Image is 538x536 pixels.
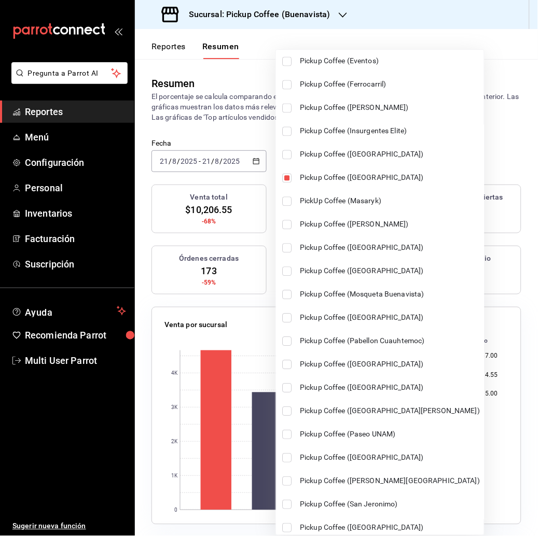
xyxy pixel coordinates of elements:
[300,243,480,253] span: Pickup Coffee ([GEOGRAPHIC_DATA])
[300,359,480,370] span: Pickup Coffee ([GEOGRAPHIC_DATA])
[300,406,480,417] span: Pickup Coffee ([GEOGRAPHIC_DATA][PERSON_NAME])
[300,313,480,323] span: Pickup Coffee ([GEOGRAPHIC_DATA])
[300,336,480,347] span: Pickup Coffee (Pabellon Cuauhtemoc)
[300,523,480,533] span: Pickup Coffee ([GEOGRAPHIC_DATA])
[300,103,480,114] span: Pickup Coffee ([PERSON_NAME])
[300,173,480,184] span: Pickup Coffee ([GEOGRAPHIC_DATA])
[300,56,480,67] span: Pickup Coffee (Eventos)
[300,219,480,230] span: Pickup Coffee ([PERSON_NAME])
[300,429,480,440] span: Pickup Coffee (Paseo UNAM)
[300,499,480,510] span: Pickup Coffee (San Jeronimo)
[300,79,480,90] span: Pickup Coffee (Ferrocarril)
[300,476,480,487] span: Pickup Coffee ([PERSON_NAME][GEOGRAPHIC_DATA])
[300,126,480,137] span: Pickup Coffee (Insurgentes Elite)
[300,149,480,160] span: Pickup Coffee ([GEOGRAPHIC_DATA])
[300,453,480,463] span: Pickup Coffee ([GEOGRAPHIC_DATA])
[300,289,480,300] span: Pickup Coffee (Mosqueta Buenavista)
[300,383,480,393] span: Pickup Coffee ([GEOGRAPHIC_DATA])
[300,196,480,207] span: PickUp Coffee (Masaryk)
[300,266,480,277] span: Pickup Coffee ([GEOGRAPHIC_DATA])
